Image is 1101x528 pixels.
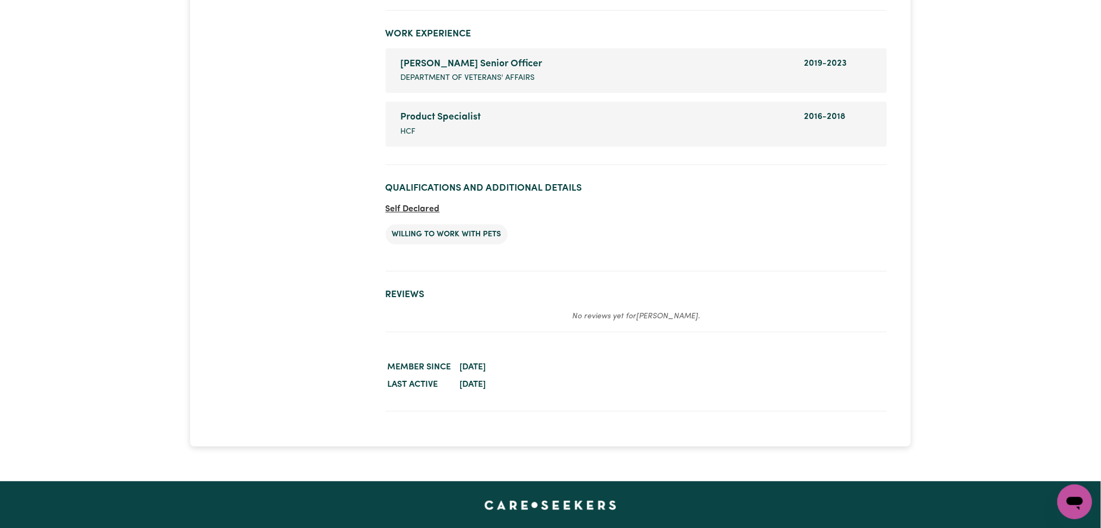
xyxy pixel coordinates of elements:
div: [PERSON_NAME] Senior Officer [401,57,791,71]
em: No reviews yet for [PERSON_NAME] . [572,312,700,320]
div: Product Specialist [401,110,791,124]
span: 2016 - 2018 [804,112,846,121]
dt: Last active [386,376,454,393]
iframe: Button to launch messaging window [1058,485,1092,519]
h2: Work Experience [386,28,887,40]
a: Careseekers home page [485,501,616,510]
li: Willing to work with pets [386,224,508,245]
h2: Reviews [386,289,887,300]
time: [DATE] [460,380,486,389]
span: 2019 - 2023 [804,59,847,68]
time: [DATE] [460,363,486,372]
span: Self Declared [386,205,440,213]
h2: Qualifications and Additional Details [386,183,887,194]
span: HCF [401,126,416,138]
dt: Member since [386,359,454,376]
span: Department of Veterans' Affairs [401,72,535,84]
